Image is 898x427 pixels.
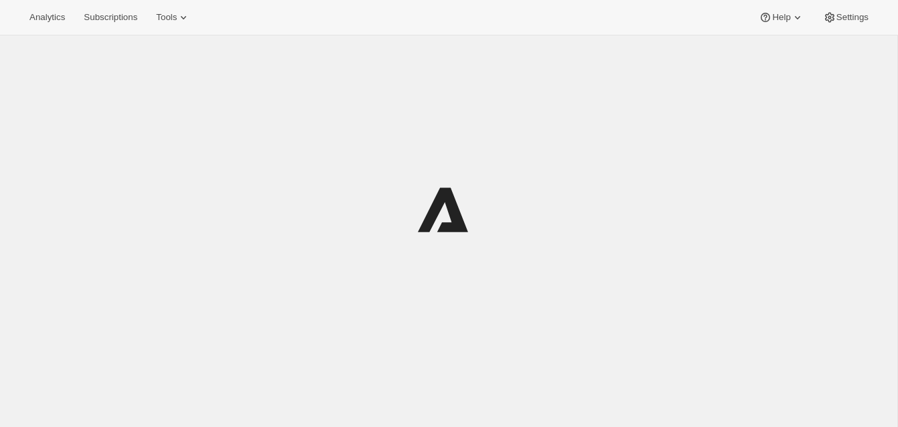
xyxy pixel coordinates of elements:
button: Help [751,8,812,27]
button: Settings [815,8,877,27]
span: Help [772,12,790,23]
span: Settings [836,12,869,23]
span: Subscriptions [84,12,137,23]
button: Analytics [21,8,73,27]
button: Tools [148,8,198,27]
span: Tools [156,12,177,23]
span: Analytics [29,12,65,23]
button: Subscriptions [76,8,145,27]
